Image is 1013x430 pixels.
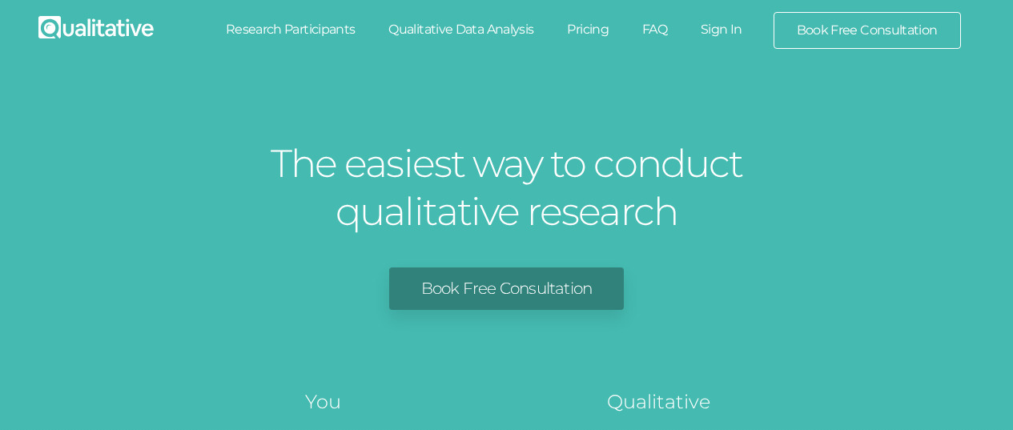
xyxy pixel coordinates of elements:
[389,267,624,310] a: Book Free Consultation
[305,390,341,413] tspan: You
[550,12,625,47] a: Pricing
[38,16,154,38] img: Qualitative
[372,12,550,47] a: Qualitative Data Analysis
[625,12,684,47] a: FAQ
[607,390,710,413] tspan: Qualitative
[209,12,372,47] a: Research Participants
[774,13,960,48] a: Book Free Consultation
[267,139,747,235] h1: The easiest way to conduct qualitative research
[684,12,759,47] a: Sign In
